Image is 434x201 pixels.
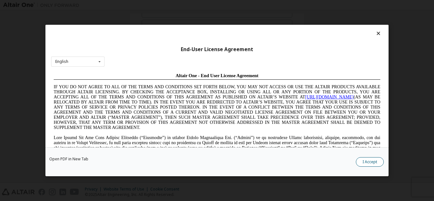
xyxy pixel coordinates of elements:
[356,157,384,167] button: I Accept
[3,65,329,110] span: Lore Ipsumd Sit Ame Cons Adipisc Elitseddo (“Eiusmodte”) in utlabor Etdolo Magnaaliqua Eni. (“Adm...
[51,46,383,53] div: End-User License Agreement
[55,60,68,64] div: English
[49,157,88,161] a: Open PDF in New Tab
[125,3,207,8] span: Altair One - End User License Agreement
[254,24,302,29] a: [URL][DOMAIN_NAME]
[3,14,329,59] span: IF YOU DO NOT AGREE TO ALL OF THE TERMS AND CONDITIONS SET FORTH BELOW, YOU MAY NOT ACCESS OR USE...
